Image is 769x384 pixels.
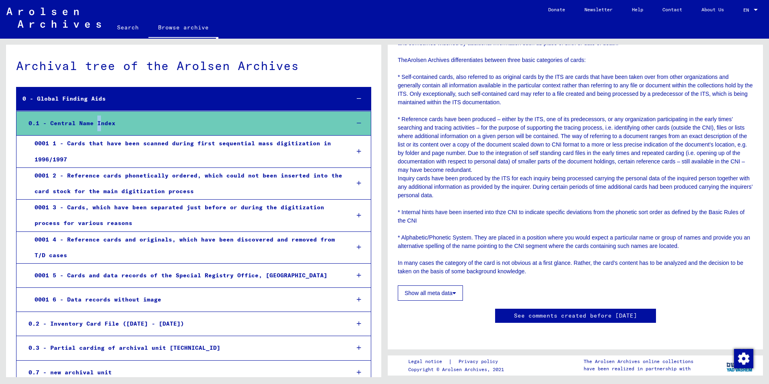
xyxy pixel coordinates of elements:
img: Arolsen_neg.svg [6,8,101,28]
div: 0.1 - Central Name Index [23,116,343,131]
p: have been realized in partnership with [584,365,693,372]
div: 0.3 - Partial carding of archival unit [TECHNICAL_ID] [23,340,343,356]
div: | [408,357,508,366]
div: 0001 4 - Reference cards and originals, which have been discovered and removed from T/D cases [29,232,343,263]
div: 0001 3 - Cards, which have been separated just before or during the digitization process for vari... [29,200,343,231]
div: Change consent [734,349,753,368]
div: 0001 6 - Data records without image [29,292,343,308]
p: Due to the variety of types and sources of the CNI cards as well as the different methods the ITS... [398,14,753,276]
p: The Arolsen Archives online collections [584,358,693,365]
div: 0001 1 - Cards that have been scanned during first sequential mass digitization in 1996/1997 [29,136,343,167]
p: Copyright © Arolsen Archives, 2021 [408,366,508,373]
a: Legal notice [408,357,448,366]
img: Change consent [734,349,753,368]
a: See comments created before [DATE] [514,312,637,320]
div: 0.7 - new archival unit [23,365,343,380]
div: 0 - Global Finding Aids [16,91,343,107]
button: Show all meta data [398,285,463,301]
a: Browse archive [148,18,218,39]
div: 0001 2 - Reference cards phonetically ordered, which could not been inserted into the card stock ... [29,168,343,199]
a: Search [107,18,148,37]
a: Privacy policy [452,357,508,366]
img: yv_logo.png [725,355,755,375]
span: EN [743,7,752,13]
div: 0.2 - Inventory Card File ([DATE] - [DATE]) [23,316,343,332]
div: 0001 5 - Cards and data records of the Special Registry Office, [GEOGRAPHIC_DATA] [29,268,343,283]
div: Archival tree of the Arolsen Archives [16,57,371,75]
